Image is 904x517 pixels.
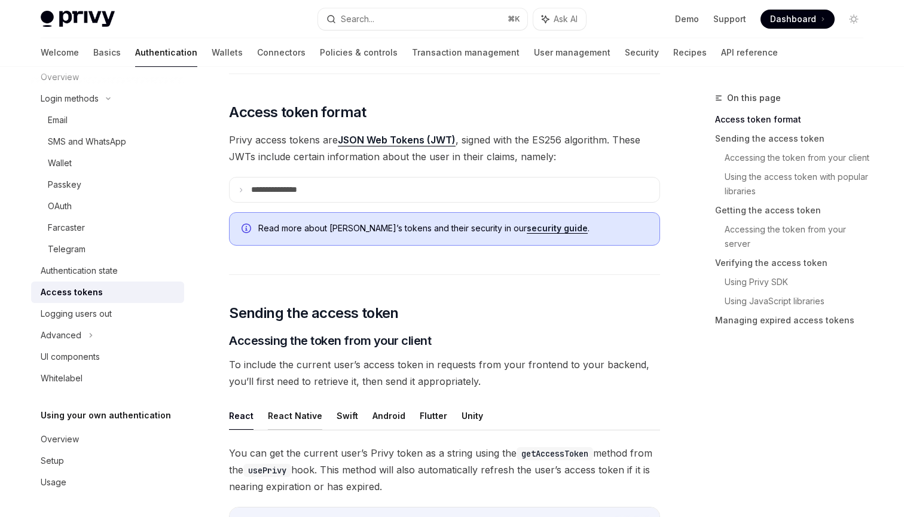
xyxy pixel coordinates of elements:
[715,311,873,330] a: Managing expired access tokens
[31,303,184,325] a: Logging users out
[372,402,405,430] button: Android
[229,131,660,165] span: Privy access tokens are , signed with the ES256 algorithm. These JWTs include certain information...
[715,110,873,129] a: Access token format
[673,38,707,67] a: Recipes
[48,156,72,170] div: Wallet
[48,199,72,213] div: OAuth
[675,13,699,25] a: Demo
[534,38,610,67] a: User management
[713,13,746,25] a: Support
[41,350,100,364] div: UI components
[31,472,184,493] a: Usage
[844,10,863,29] button: Toggle dark mode
[93,38,121,67] a: Basics
[31,450,184,472] a: Setup
[41,432,79,446] div: Overview
[533,8,586,30] button: Ask AI
[420,402,447,430] button: Flutter
[725,273,873,292] a: Using Privy SDK
[462,402,483,430] button: Unity
[625,38,659,67] a: Security
[341,12,374,26] div: Search...
[725,220,873,253] a: Accessing the token from your server
[31,260,184,282] a: Authentication state
[320,38,398,67] a: Policies & controls
[243,464,291,477] code: usePrivy
[41,38,79,67] a: Welcome
[31,195,184,217] a: OAuth
[229,304,399,323] span: Sending the access token
[715,201,873,220] a: Getting the access token
[31,238,184,260] a: Telegram
[258,222,648,234] span: Read more about [PERSON_NAME]’s tokens and their security in our .
[337,402,358,430] button: Swift
[212,38,243,67] a: Wallets
[31,429,184,450] a: Overview
[41,475,66,490] div: Usage
[229,402,254,430] button: React
[725,167,873,201] a: Using the access token with popular libraries
[31,174,184,195] a: Passkey
[41,328,81,342] div: Advanced
[229,103,367,122] span: Access token format
[727,91,781,105] span: On this page
[517,447,593,460] code: getAccessToken
[257,38,306,67] a: Connectors
[135,38,197,67] a: Authentication
[41,307,112,321] div: Logging users out
[31,282,184,303] a: Access tokens
[761,10,835,29] a: Dashboard
[41,454,64,468] div: Setup
[715,253,873,273] a: Verifying the access token
[725,148,873,167] a: Accessing the token from your client
[338,134,456,146] a: JSON Web Tokens (JWT)
[527,223,588,234] a: security guide
[31,152,184,174] a: Wallet
[41,264,118,278] div: Authentication state
[242,224,254,235] svg: Info
[31,131,184,152] a: SMS and WhatsApp
[229,445,660,495] span: You can get the current user’s Privy token as a string using the method from the hook. This metho...
[48,113,68,127] div: Email
[229,356,660,390] span: To include the current user’s access token in requests from your frontend to your backend, you’ll...
[31,346,184,368] a: UI components
[412,38,520,67] a: Transaction management
[318,8,527,30] button: Search...⌘K
[721,38,778,67] a: API reference
[770,13,816,25] span: Dashboard
[41,285,103,299] div: Access tokens
[268,402,322,430] button: React Native
[725,292,873,311] a: Using JavaScript libraries
[41,91,99,106] div: Login methods
[48,242,85,256] div: Telegram
[554,13,578,25] span: Ask AI
[31,368,184,389] a: Whitelabel
[31,109,184,131] a: Email
[48,178,81,192] div: Passkey
[41,408,171,423] h5: Using your own authentication
[41,371,83,386] div: Whitelabel
[229,332,431,349] span: Accessing the token from your client
[31,217,184,238] a: Farcaster
[41,11,115,27] img: light logo
[508,14,520,24] span: ⌘ K
[715,129,873,148] a: Sending the access token
[48,134,126,149] div: SMS and WhatsApp
[48,221,85,235] div: Farcaster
